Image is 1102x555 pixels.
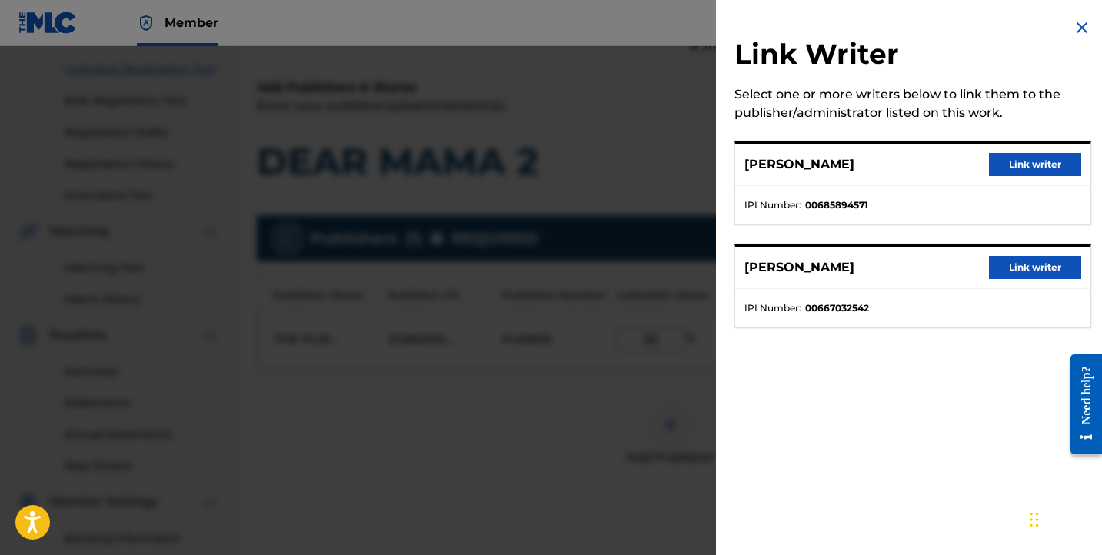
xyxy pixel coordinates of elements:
[744,155,854,174] p: [PERSON_NAME]
[1059,338,1102,470] iframe: Resource Center
[137,14,155,32] img: Top Rightsholder
[744,258,854,277] p: [PERSON_NAME]
[734,85,1091,122] div: Select one or more writers below to link them to the publisher/administrator listed on this work.
[989,256,1081,279] button: Link writer
[805,198,868,212] strong: 00685894571
[744,198,801,212] span: IPI Number :
[744,301,801,315] span: IPI Number :
[165,14,218,32] span: Member
[1030,497,1039,543] div: Drag
[18,12,78,34] img: MLC Logo
[989,153,1081,176] button: Link writer
[734,37,1091,76] h2: Link Writer
[1025,481,1102,555] iframe: Chat Widget
[805,301,869,315] strong: 00667032542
